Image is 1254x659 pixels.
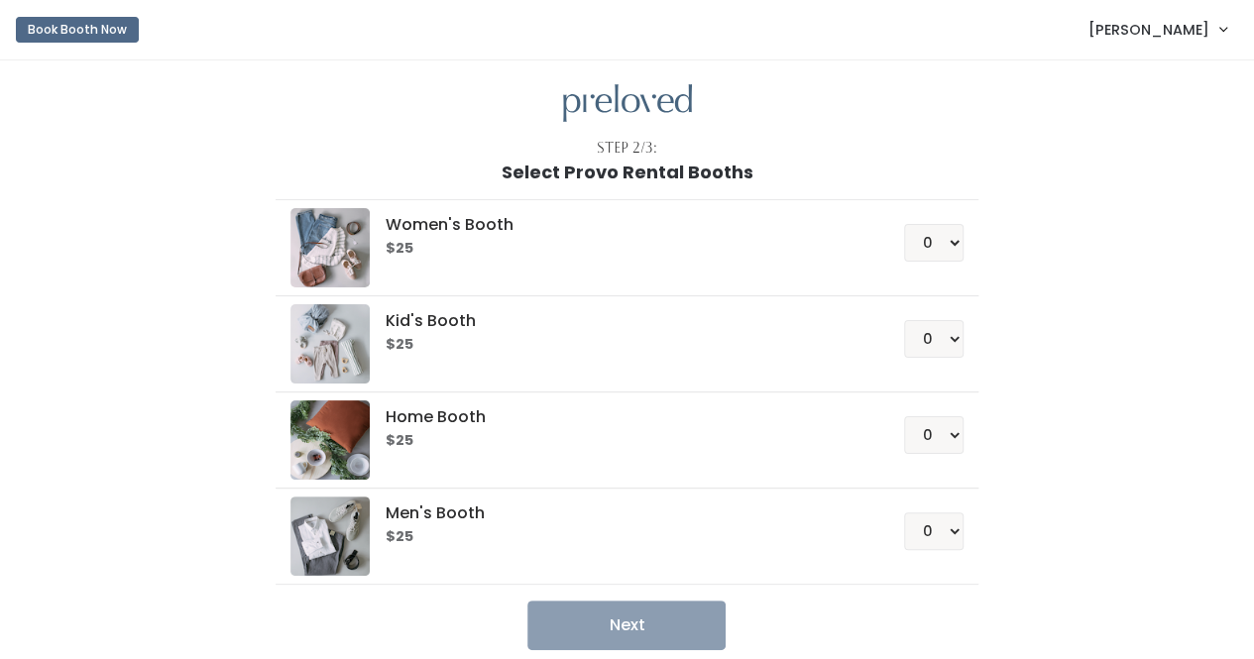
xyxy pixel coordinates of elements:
[290,208,370,287] img: preloved logo
[386,408,856,426] h5: Home Booth
[386,337,856,353] h6: $25
[563,84,692,123] img: preloved logo
[502,163,753,182] h1: Select Provo Rental Booths
[290,496,370,576] img: preloved logo
[1069,8,1246,51] a: [PERSON_NAME]
[386,312,856,330] h5: Kid's Booth
[527,601,726,650] button: Next
[290,304,370,384] img: preloved logo
[16,8,139,52] a: Book Booth Now
[16,17,139,43] button: Book Booth Now
[1088,19,1209,41] span: [PERSON_NAME]
[386,433,856,449] h6: $25
[386,504,856,522] h5: Men's Booth
[386,529,856,545] h6: $25
[386,241,856,257] h6: $25
[290,400,370,480] img: preloved logo
[597,138,657,159] div: Step 2/3:
[386,216,856,234] h5: Women's Booth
